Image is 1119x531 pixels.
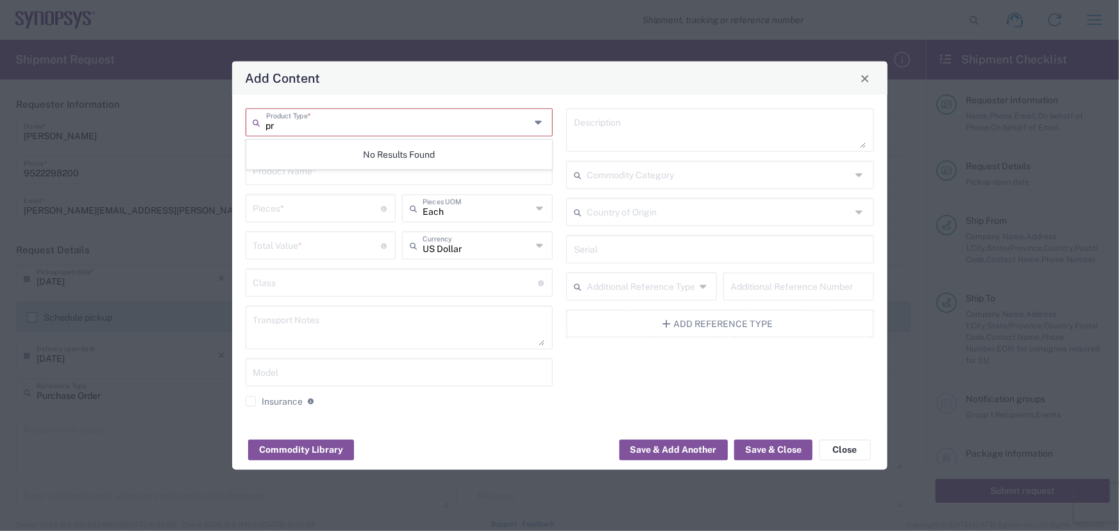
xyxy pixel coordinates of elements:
h4: Add Content [245,69,320,87]
div: No Results Found [246,140,553,169]
button: Close [856,69,874,87]
button: Commodity Library [248,439,354,460]
button: Save & Add Another [619,439,728,460]
button: Add Reference Type [566,310,874,338]
button: Close [820,439,871,460]
button: Save & Close [734,439,812,460]
div: This field is required [246,137,553,148]
label: Insurance [246,396,303,407]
